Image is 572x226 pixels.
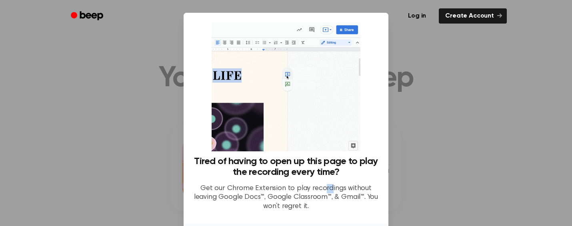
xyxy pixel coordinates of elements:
h3: Tired of having to open up this page to play the recording every time? [193,156,379,178]
a: Create Account [439,8,507,24]
a: Beep [65,8,110,24]
img: Beep extension in action [212,22,360,151]
p: Get our Chrome Extension to play recordings without leaving Google Docs™, Google Classroom™, & Gm... [193,184,379,211]
a: Log in [400,7,434,25]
